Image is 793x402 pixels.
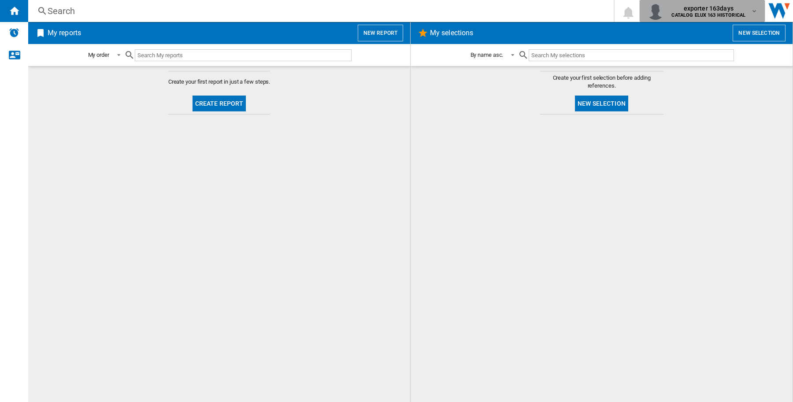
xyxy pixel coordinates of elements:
[358,25,403,41] button: New report
[428,25,475,41] h2: My selections
[135,49,352,61] input: Search My reports
[9,27,19,38] img: alerts-logo.svg
[529,49,734,61] input: Search My selections
[48,5,591,17] div: Search
[671,12,745,18] b: CATALOG ELUX 163 HISTORICAL
[647,2,664,20] img: profile.jpg
[575,96,628,111] button: New selection
[88,52,109,58] div: My order
[193,96,246,111] button: Create report
[671,4,745,13] span: exporter 163days
[471,52,504,58] div: By name asc.
[46,25,83,41] h2: My reports
[168,78,271,86] span: Create your first report in just a few steps.
[540,74,663,90] span: Create your first selection before adding references.
[733,25,786,41] button: New selection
